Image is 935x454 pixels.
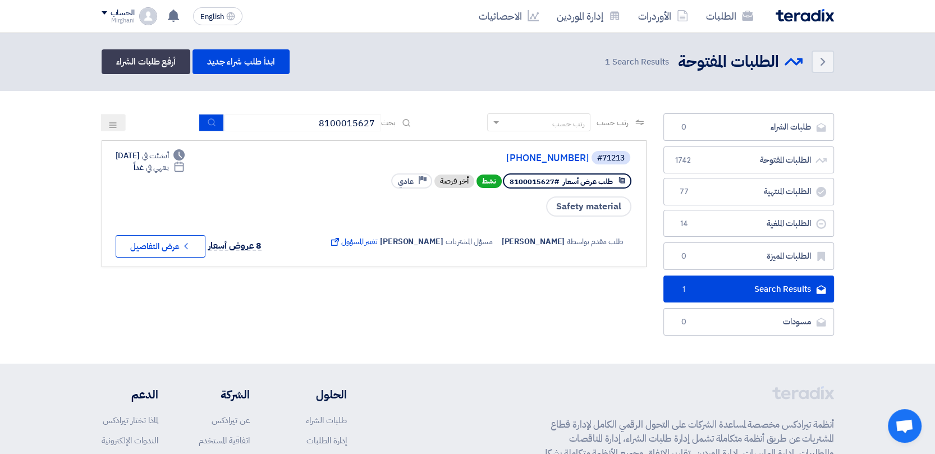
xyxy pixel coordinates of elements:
li: الشركة [191,386,250,403]
span: نشط [476,175,502,188]
a: إدارة الطلبات [306,434,347,447]
span: 1742 [677,155,691,166]
span: مسؤل المشتريات [446,236,493,247]
span: Safety material [546,196,631,217]
span: 8 عروض أسعار [208,239,262,253]
a: عن تيرادكس [212,414,250,427]
a: اتفاقية المستخدم [199,434,250,447]
div: Mirghani [102,17,135,24]
a: طلبات الشراء [306,414,347,427]
input: ابحث بعنوان أو رقم الطلب [224,114,381,131]
span: تغيير المسؤول [329,236,378,247]
span: طلب عرض أسعار [563,176,613,187]
a: Search Results1 [663,276,834,303]
span: 0 [677,251,691,262]
div: [DATE] [116,150,185,162]
span: 0 [677,317,691,328]
div: #71213 [597,154,625,162]
a: الطلبات المنتهية77 [663,178,834,205]
li: الدعم [102,386,158,403]
div: الحساب [111,8,135,18]
div: رتب حسب [552,118,584,130]
a: الطلبات المفتوحة1742 [663,146,834,174]
span: 0 [677,122,691,133]
a: الأوردرات [629,3,697,29]
a: الندوات الإلكترونية [102,434,158,447]
span: 1 [605,56,610,68]
span: #8100015627 [510,176,559,187]
span: أنشئت في [142,150,169,162]
a: الاحصائيات [470,3,548,29]
a: لماذا تختار تيرادكس [103,414,158,427]
div: أخر فرصة [434,175,474,188]
a: Open chat [888,409,922,443]
span: [PERSON_NAME] [502,236,565,247]
span: English [200,13,224,21]
button: English [193,7,242,25]
span: طلب مقدم بواسطة [567,236,624,247]
a: مسودات0 [663,308,834,336]
a: طلبات الشراء0 [663,113,834,141]
button: عرض التفاصيل [116,235,205,258]
span: 77 [677,186,691,198]
span: رتب حسب [596,117,628,129]
li: الحلول [283,386,347,403]
a: أرفع طلبات الشراء [102,49,190,74]
span: 14 [677,218,691,230]
div: غداً [134,162,185,173]
a: الطلبات المميزة0 [663,242,834,270]
span: بحث [381,117,396,129]
span: Search Results [605,56,669,68]
a: إدارة الموردين [548,3,629,29]
img: Teradix logo [776,9,834,22]
h2: الطلبات المفتوحة [678,51,779,73]
a: [PHONE_NUMBER] [365,153,589,163]
a: ابدأ طلب شراء جديد [192,49,290,74]
span: عادي [398,176,414,187]
span: ينتهي في [146,162,169,173]
span: [PERSON_NAME] [380,236,443,247]
a: الطلبات [697,3,762,29]
span: 1 [677,284,691,295]
a: الطلبات الملغية14 [663,210,834,237]
img: profile_test.png [139,7,157,25]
